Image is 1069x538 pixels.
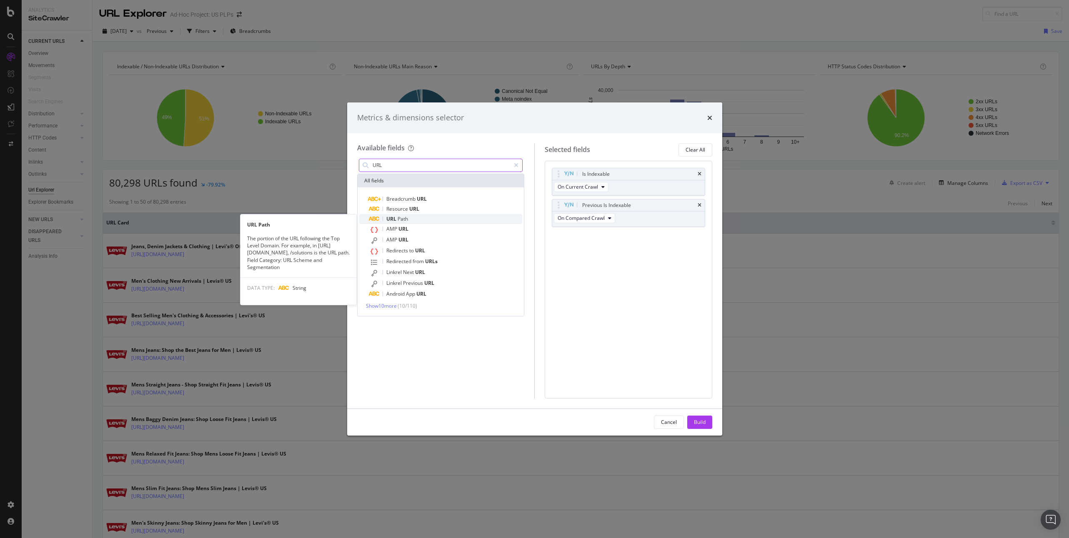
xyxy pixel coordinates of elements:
span: URL [386,215,398,222]
div: times [698,172,701,177]
div: modal [347,102,722,436]
div: Previous Is Indexable [582,201,631,209]
button: On Current Crawl [554,182,608,192]
span: Previous [403,279,424,286]
span: URL [398,225,408,232]
button: Clear All [678,143,712,157]
span: Android [386,290,406,297]
span: URL [415,247,425,254]
div: Metrics & dimensions selector [357,112,464,123]
div: Previous Is IndexabletimesOn Compared Crawl [552,199,705,227]
span: Breadcrumb [386,195,417,202]
span: URL [409,205,419,212]
div: Build [694,418,706,426]
input: Search by field name [372,159,511,172]
span: AMP [386,236,398,243]
div: Selected fields [545,145,590,154]
button: Build [687,416,712,429]
div: Is Indexable [582,170,610,178]
div: Clear All [686,146,705,153]
span: URL [416,290,426,297]
span: Linkrel [386,269,403,276]
span: Next [403,269,415,276]
div: Open Intercom Messenger [1041,510,1061,530]
span: Path [398,215,408,222]
span: URL [417,195,427,202]
span: App [406,290,416,297]
div: Cancel [661,418,677,426]
span: Linkrel [386,279,403,286]
div: times [707,112,712,123]
span: ( 10 / 110 ) [398,302,417,309]
span: Show 10 more [366,302,397,309]
div: Available fields [357,143,405,152]
span: URL [424,279,434,286]
span: to [409,247,415,254]
span: Resource [386,205,409,212]
button: Cancel [654,416,684,429]
span: AMP [386,225,398,232]
div: times [698,203,701,208]
span: URLs [425,258,438,265]
div: Is IndexabletimesOn Current Crawl [552,168,705,196]
div: All fields [358,174,524,187]
span: Redirects [386,247,409,254]
span: Redirected [386,258,413,265]
span: URL [415,269,425,276]
div: The portion of the URL following the Top Level Domain. For example, in [URL][DOMAIN_NAME], /solut... [240,235,356,271]
span: On Compared Crawl [558,214,605,222]
span: URL [398,236,408,243]
span: On Current Crawl [558,183,598,190]
div: URL Path [240,221,356,228]
button: On Compared Crawl [554,213,615,223]
span: from [413,258,425,265]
